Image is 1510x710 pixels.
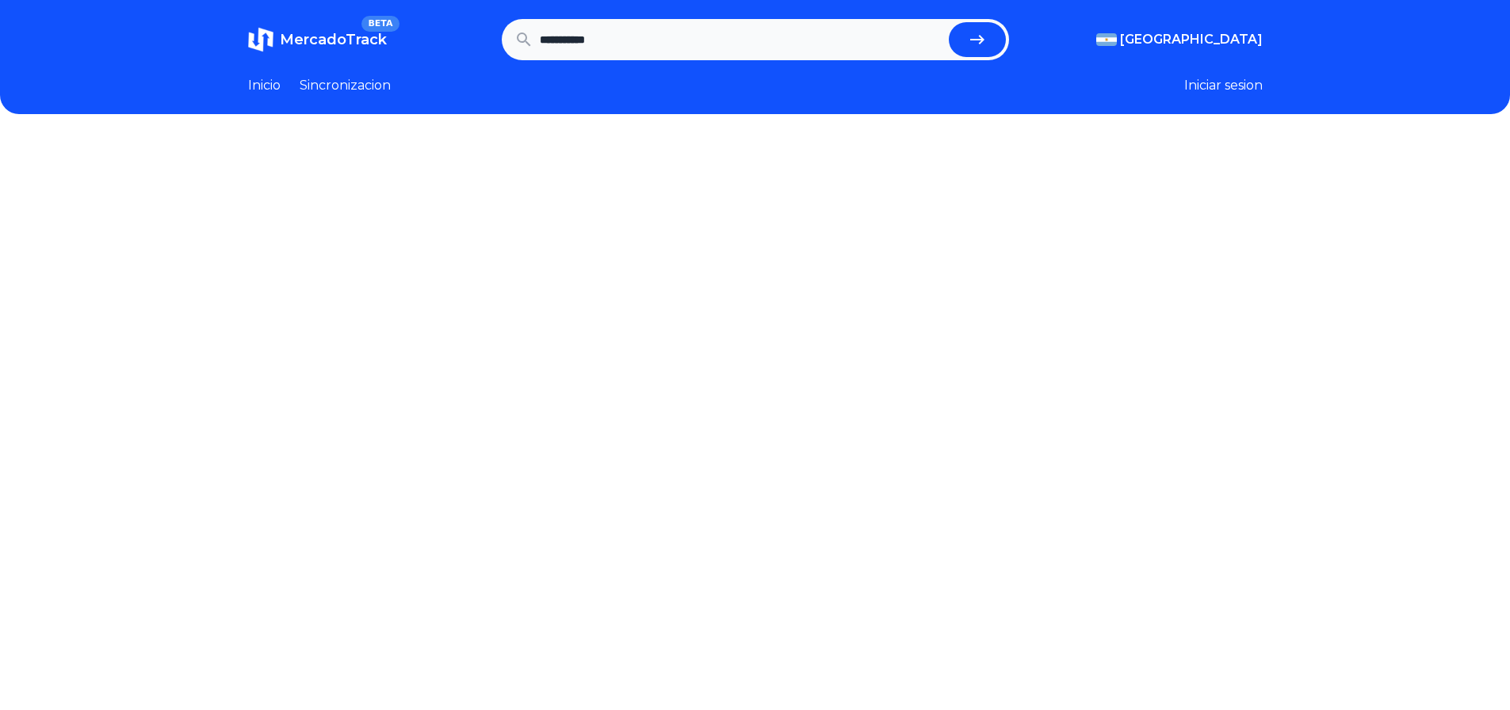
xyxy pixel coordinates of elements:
img: Argentina [1096,33,1117,46]
span: [GEOGRAPHIC_DATA] [1120,30,1263,49]
span: MercadoTrack [280,31,387,48]
a: Inicio [248,76,281,95]
button: Iniciar sesion [1184,76,1263,95]
a: Sincronizacion [300,76,391,95]
span: BETA [361,16,399,32]
button: [GEOGRAPHIC_DATA] [1096,30,1263,49]
a: MercadoTrackBETA [248,27,387,52]
img: MercadoTrack [248,27,273,52]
